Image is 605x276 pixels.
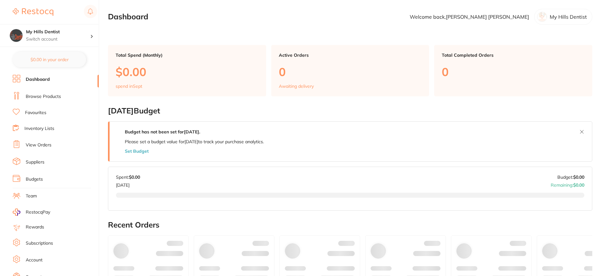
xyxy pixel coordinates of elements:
[279,53,422,58] p: Active Orders
[26,257,43,263] a: Account
[442,53,585,58] p: Total Completed Orders
[557,175,584,180] p: Budget:
[13,52,86,67] button: $0.00 in your order
[116,84,142,89] p: spend in Sept
[550,14,587,20] p: My Hills Dentist
[573,182,584,188] strong: $0.00
[125,139,264,144] p: Please set a budget value for [DATE] to track your purchase analytics.
[26,193,37,199] a: Team
[129,174,140,180] strong: $0.00
[434,45,592,96] a: Total Completed Orders0
[13,209,20,216] img: RestocqPay
[26,176,43,183] a: Budgets
[410,14,529,20] p: Welcome back, [PERSON_NAME] [PERSON_NAME]
[116,65,259,78] p: $0.00
[125,149,149,154] button: Set Budget
[26,224,44,230] a: Rewards
[125,129,200,135] strong: Budget has not been set for [DATE] .
[25,110,46,116] a: Favourites
[26,76,50,83] a: Dashboard
[551,180,584,187] p: Remaining:
[108,12,148,21] h2: Dashboard
[116,53,259,58] p: Total Spend (Monthly)
[10,29,23,42] img: My Hills Dentist
[26,209,50,215] span: RestocqPay
[116,180,140,187] p: [DATE]
[279,84,314,89] p: Awaiting delivery
[26,142,51,148] a: View Orders
[26,240,53,247] a: Subscriptions
[26,29,90,35] h4: My Hills Dentist
[442,65,585,78] p: 0
[26,36,90,42] p: Switch account
[13,8,53,16] img: Restocq Logo
[26,93,61,100] a: Browse Products
[271,45,429,96] a: Active Orders0Awaiting delivery
[108,106,592,115] h2: [DATE] Budget
[108,45,266,96] a: Total Spend (Monthly)$0.00spend inSept
[24,125,54,132] a: Inventory Lists
[108,221,592,229] h2: Recent Orders
[116,175,140,180] p: Spent:
[13,209,50,216] a: RestocqPay
[573,174,584,180] strong: $0.00
[279,65,422,78] p: 0
[26,159,44,165] a: Suppliers
[13,5,53,19] a: Restocq Logo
